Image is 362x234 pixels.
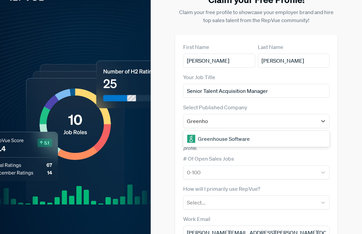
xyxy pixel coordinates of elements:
[183,73,215,81] label: Your Job Title
[187,135,195,143] img: Greenhouse Software
[183,43,209,51] label: First Name
[183,103,247,111] label: Select Published Company
[183,155,234,163] label: # Of Open Sales Jobs
[183,84,330,98] input: Title
[258,54,330,68] input: Last Name
[175,8,338,24] p: Claim your free profile to showcase your employer brand and hire top sales talent from the RepVue...
[183,54,255,68] input: First Name
[183,132,330,145] div: Greenhouse Software
[183,215,210,223] label: Work Email
[258,43,283,51] label: Last Name
[183,185,260,193] label: How will I primarily use RepVue?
